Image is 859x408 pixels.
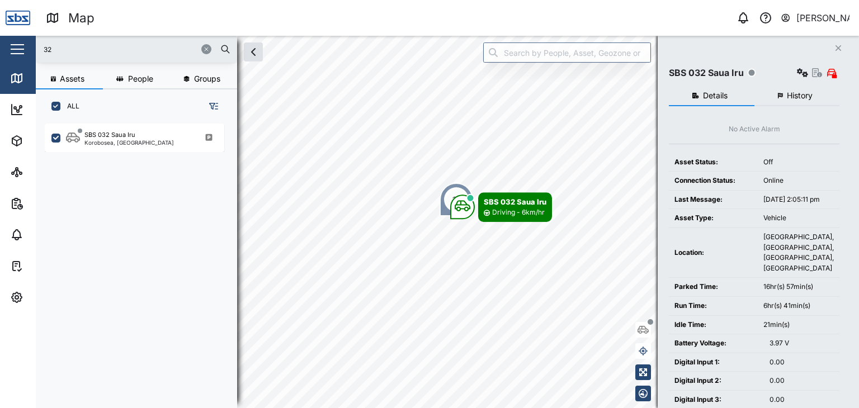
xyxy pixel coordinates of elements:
div: SBS 032 Saua Iru [484,196,546,207]
div: Korobosea, [GEOGRAPHIC_DATA] [84,140,174,145]
div: Assets [29,135,64,147]
canvas: Map [36,36,859,408]
div: grid [45,120,237,399]
div: Online [763,175,834,186]
span: Groups [194,75,220,83]
div: Off [763,157,834,168]
div: 16hr(s) 57min(s) [763,282,834,292]
div: SBS 032 Saua Iru [84,130,135,140]
div: Digital Input 3: [674,395,758,405]
div: Digital Input 1: [674,357,758,368]
div: [DATE] 2:05:11 pm [763,194,834,205]
img: Main Logo [6,6,30,30]
div: Asset Status: [674,157,752,168]
div: Map [68,8,95,28]
div: Asset Type: [674,213,752,224]
div: Reports [29,197,67,210]
div: 6hr(s) 41min(s) [763,301,834,311]
div: 0.00 [770,376,834,386]
div: Parked Time: [674,282,752,292]
div: Map [29,72,54,84]
span: History [787,92,813,99]
label: ALL [60,102,79,111]
div: Connection Status: [674,175,752,186]
input: Search by People, Asset, Geozone or Place [483,42,651,63]
span: People [128,75,153,83]
div: No Active Alarm [729,124,780,135]
div: Dashboard [29,103,79,116]
div: Settings [29,291,69,303]
div: Tasks [29,260,60,272]
span: Details [703,92,728,99]
input: Search assets or drivers [43,41,230,58]
button: [PERSON_NAME] [780,10,850,26]
div: 0.00 [770,395,834,405]
div: Idle Time: [674,320,752,330]
div: Driving - 6km/hr [492,207,545,218]
div: 3.97 V [770,338,834,349]
div: 0.00 [770,357,834,368]
div: 21min(s) [763,320,834,330]
div: Location: [674,248,752,258]
div: SBS 032 Saua Iru [669,66,744,80]
div: Map marker [450,192,552,222]
div: Vehicle [763,213,834,224]
div: [PERSON_NAME] [796,11,850,25]
span: Assets [60,75,84,83]
div: [GEOGRAPHIC_DATA], [GEOGRAPHIC_DATA], [GEOGRAPHIC_DATA], [GEOGRAPHIC_DATA] [763,232,834,273]
div: Alarms [29,229,64,241]
div: Sites [29,166,56,178]
div: Battery Voltage: [674,338,758,349]
div: Map marker [440,183,473,216]
div: Digital Input 2: [674,376,758,386]
div: Last Message: [674,194,752,205]
div: Run Time: [674,301,752,311]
